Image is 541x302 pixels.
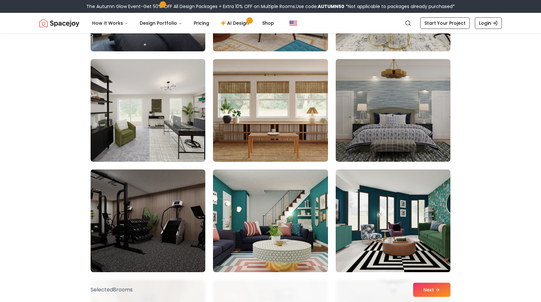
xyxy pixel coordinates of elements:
img: Room room-74 [213,169,328,272]
a: Shop [257,17,279,30]
button: How It Works [87,17,133,30]
nav: Main [87,17,279,30]
b: AUTUMN50 [318,3,344,10]
nav: Global [39,13,502,33]
button: Next [413,283,450,297]
p: Selected 8 room s [91,286,133,294]
a: AI Design [216,17,256,30]
img: Room room-72 [336,59,450,162]
img: Room room-75 [333,167,453,275]
a: Login [475,17,502,29]
img: Spacejoy Logo [39,17,79,30]
a: Pricing [189,17,214,30]
div: The Autumn Glow Event-Get 50% OFF All Design Packages + Extra 10% OFF on Multiple Rooms. [86,3,455,10]
img: Room room-73 [91,169,205,272]
span: *Not applicable to packages already purchased* [344,3,455,10]
span: Use code: [296,3,344,10]
a: Start Your Project [420,17,470,29]
img: Room room-70 [91,59,205,162]
a: Spacejoy [39,17,79,30]
button: Design Portfolio [135,17,187,30]
img: United States [289,19,297,27]
img: Room room-71 [213,59,328,162]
